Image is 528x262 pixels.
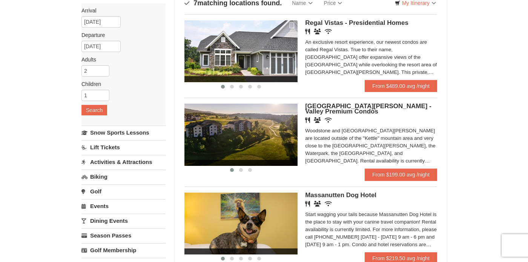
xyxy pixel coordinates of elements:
[81,80,160,88] label: Children
[305,127,437,165] div: Woodstone and [GEOGRAPHIC_DATA][PERSON_NAME] are located outside of the "Kettle" mountain area an...
[81,155,166,169] a: Activities & Attractions
[305,38,437,76] div: An exclusive resort experience, our newest condos are called Regal Vistas. True to their name, [G...
[325,201,332,207] i: Wireless Internet (free)
[81,214,166,228] a: Dining Events
[305,192,376,199] span: Massanutten Dog Hotel
[314,117,321,123] i: Banquet Facilities
[365,80,437,92] a: From $489.00 avg /night
[305,19,408,26] span: Regal Vistas - Presidential Homes
[325,29,332,34] i: Wireless Internet (free)
[81,105,107,115] button: Search
[305,29,310,34] i: Restaurant
[314,201,321,207] i: Banquet Facilities
[325,117,332,123] i: Wireless Internet (free)
[81,7,160,14] label: Arrival
[305,201,310,207] i: Restaurant
[305,117,310,123] i: Restaurant
[365,169,437,181] a: From $199.00 avg /night
[81,56,160,63] label: Adults
[81,184,166,198] a: Golf
[314,29,321,34] i: Banquet Facilities
[81,228,166,242] a: Season Passes
[81,31,160,39] label: Departure
[81,126,166,139] a: Snow Sports Lessons
[305,211,437,248] div: Start wagging your tails because Massanutten Dog Hotel is the place to stay with your canine trav...
[81,140,166,154] a: Lift Tickets
[81,243,166,257] a: Golf Membership
[305,103,431,115] span: [GEOGRAPHIC_DATA][PERSON_NAME] - Valley Premium Condos
[81,199,166,213] a: Events
[81,170,166,184] a: Biking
